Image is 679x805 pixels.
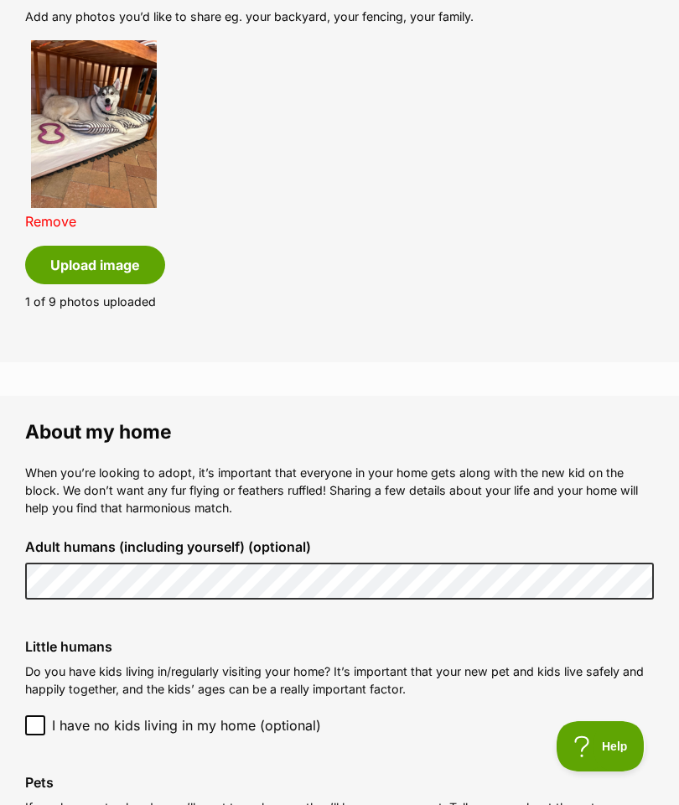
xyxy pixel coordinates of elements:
p: When you’re looking to adopt, it’s important that everyone in your home gets along with the new k... [25,464,654,517]
label: Little humans [25,639,654,654]
button: Upload image [25,246,165,284]
span: I have no kids living in my home (optional) [52,715,321,735]
p: Add any photos you’d like to share eg. your backyard, your fencing, your family. [25,8,654,25]
a: Remove [25,213,76,230]
label: Adult humans (including yourself) (optional) [25,539,654,554]
p: 1 of 9 photos uploaded [25,293,654,310]
img: hppexnrxvup8p3ksbaa7.jpg [31,40,157,208]
p: Do you have kids living in/regularly visiting your home? It’s important that your new pet and kid... [25,662,654,699]
iframe: Help Scout Beacon - Open [557,721,645,771]
legend: About my home [25,421,654,443]
label: Pets [25,775,654,790]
